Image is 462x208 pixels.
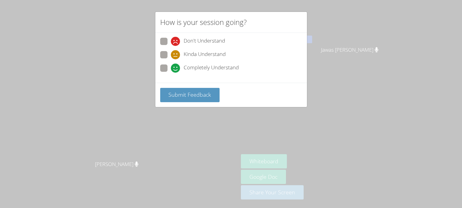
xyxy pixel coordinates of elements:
span: Completely Understand [184,64,239,73]
button: Submit Feedback [160,88,220,102]
span: Don't Understand [184,37,225,46]
h2: How is your session going? [160,17,247,28]
span: Submit Feedback [168,91,211,98]
span: Kinda Understand [184,50,226,59]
